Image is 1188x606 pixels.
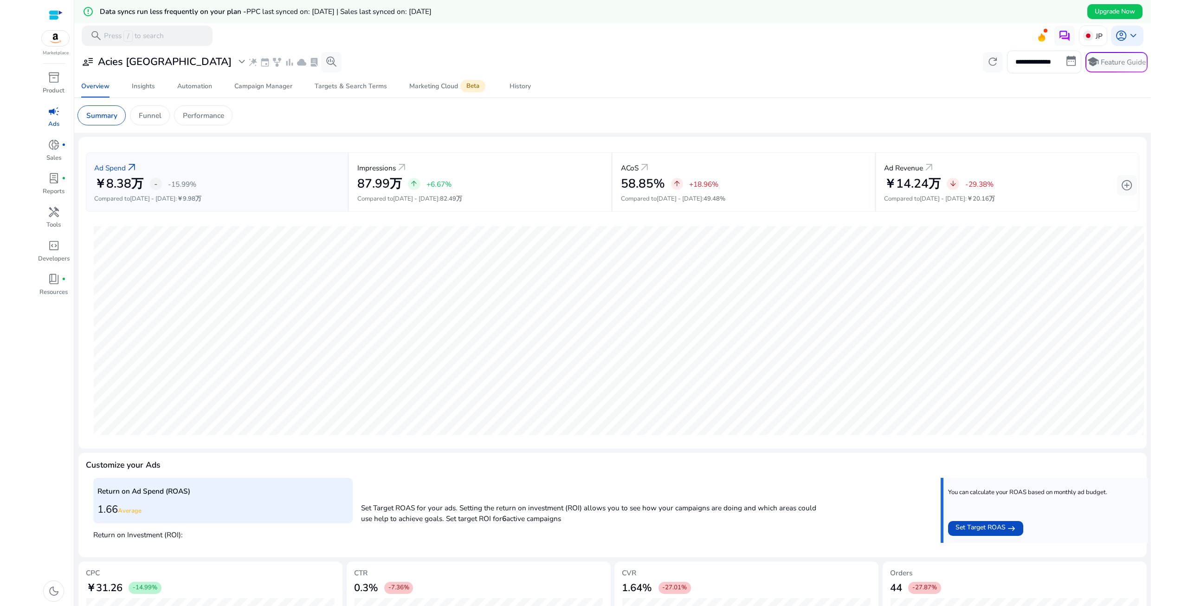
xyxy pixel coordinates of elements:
[260,57,270,67] span: event
[48,139,60,151] span: donut_small
[315,83,387,90] div: Targets & Search Terms
[139,110,161,121] p: Funnel
[62,277,66,281] span: fiber_manual_record
[236,56,248,68] span: expand_more
[133,584,157,592] span: -14.99%
[90,30,102,42] span: search
[949,180,957,188] span: arrow_downward
[983,52,1003,72] button: refresh
[48,72,60,84] span: inventory_2
[46,221,61,230] p: Tools
[297,57,307,67] span: cloud
[388,584,409,592] span: -7.36%
[948,521,1023,536] button: Set Target ROAS
[1087,4,1143,19] button: Upgrade Now
[502,514,506,523] b: 6
[920,195,965,203] span: [DATE] - [DATE]
[272,57,282,67] span: family_history
[884,195,1130,204] p: Compared to :
[82,56,94,68] span: user_attributes
[42,31,70,46] img: amazon.svg
[1117,175,1137,195] button: add_circle
[94,195,339,204] p: Compared to :
[97,486,349,496] p: Return on Ad Spend (ROAS)
[621,195,866,204] p: Compared to :
[884,176,941,191] h2: ￥14.24万
[622,582,652,594] h3: 1.64%
[183,110,224,121] p: Performance
[48,120,59,129] p: Ads
[62,176,66,181] span: fiber_manual_record
[622,569,871,577] h5: CVR
[126,162,138,174] a: arrow_outward
[1085,52,1148,72] button: schoolFeature Guide
[923,162,935,174] a: arrow_outward
[86,460,161,470] h4: Customize your Ads
[884,163,923,173] p: Ad Revenue
[168,181,196,188] p: -15.99%
[234,83,292,90] div: Campaign Manager
[621,163,639,173] p: ACoS
[48,585,60,597] span: dark_mode
[83,6,94,17] mat-icon: error_outline
[1115,30,1127,42] span: account_circle
[410,180,418,188] span: arrow_upward
[704,195,725,203] span: 49.48%
[37,70,70,103] a: inventory_2Product
[123,31,132,42] span: /
[621,176,665,191] h2: 58.85%
[118,507,142,515] span: Average
[662,584,687,592] span: -27.01%
[1127,30,1139,42] span: keyboard_arrow_down
[48,172,60,184] span: lab_profile
[354,582,378,594] h3: 0.3%
[48,206,60,218] span: handyman
[39,288,68,297] p: Resources
[956,522,1006,534] span: Set Target ROAS
[1101,57,1146,67] p: Feature Guide
[130,195,175,203] span: [DATE] - [DATE]
[309,57,319,67] span: lab_profile
[460,80,485,92] span: Beta
[46,154,61,163] p: Sales
[37,204,70,237] a: handymanTools
[357,176,402,191] h2: 87.99万
[246,7,432,16] span: PPC last synced on: [DATE] | Sales last synced on: [DATE]
[639,162,651,174] span: arrow_outward
[967,195,995,203] span: ￥20.16万
[325,56,337,68] span: search_insights
[48,105,60,117] span: campaign
[81,83,110,90] div: Overview
[86,569,335,577] h5: CPC
[1121,179,1133,191] span: add_circle
[1083,31,1093,41] img: jp.svg
[890,582,902,594] h3: 44
[510,83,531,90] div: History
[689,181,718,188] p: +18.96%
[657,195,702,203] span: [DATE] - [DATE]
[86,110,117,121] p: Summary
[37,271,70,305] a: book_4fiber_manual_recordResources
[43,86,65,96] p: Product
[177,195,201,203] span: ￥9.98万
[48,273,60,285] span: book_4
[154,178,157,190] span: -
[98,56,232,68] h3: Acies [GEOGRAPHIC_DATA]
[409,82,487,91] div: Marketing Cloud
[1095,7,1135,16] span: Upgrade Now
[396,162,408,174] a: arrow_outward
[37,170,70,204] a: lab_profilefiber_manual_recordReports
[177,83,212,90] div: Automation
[94,163,126,173] p: Ad Spend
[37,238,70,271] a: code_blocksDevelopers
[48,240,60,252] span: code_blocks
[354,569,603,577] h5: CTR
[43,187,65,196] p: Reports
[97,503,349,515] h3: 1.66
[393,195,439,203] span: [DATE] - [DATE]
[132,83,155,90] div: Insights
[93,527,353,540] p: Return on Investment (ROI):
[62,143,66,147] span: fiber_manual_record
[965,181,994,188] p: -29.38%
